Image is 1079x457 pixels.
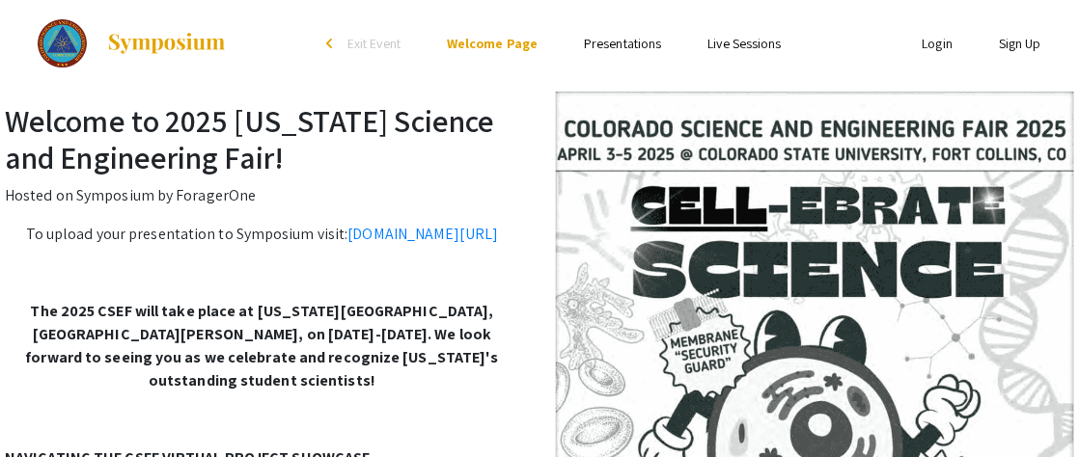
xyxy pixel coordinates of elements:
a: Welcome Page [447,35,538,52]
a: Presentations [584,35,661,52]
a: Live Sessions [708,35,782,52]
a: [DOMAIN_NAME][URL] [347,224,498,244]
p: Hosted on Symposium by ForagerOne [5,184,1074,207]
iframe: Chat [14,370,82,443]
p: To upload your presentation to Symposium visit: [5,223,1074,246]
h2: Welcome to 2025 [US_STATE] Science and Engineering Fair! [5,102,1074,176]
img: 2025 Colorado Science and Engineering Fair [38,19,87,67]
span: Exit Event [347,35,401,52]
a: Login [923,35,954,52]
img: Symposium by ForagerOne [106,32,227,55]
a: Sign Up [999,35,1041,52]
strong: The 2025 CSEF will take place at [US_STATE][GEOGRAPHIC_DATA], [GEOGRAPHIC_DATA][PERSON_NAME], on ... [25,301,498,390]
a: 2025 Colorado Science and Engineering Fair [14,19,227,67]
div: arrow_back_ios [326,38,338,49]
